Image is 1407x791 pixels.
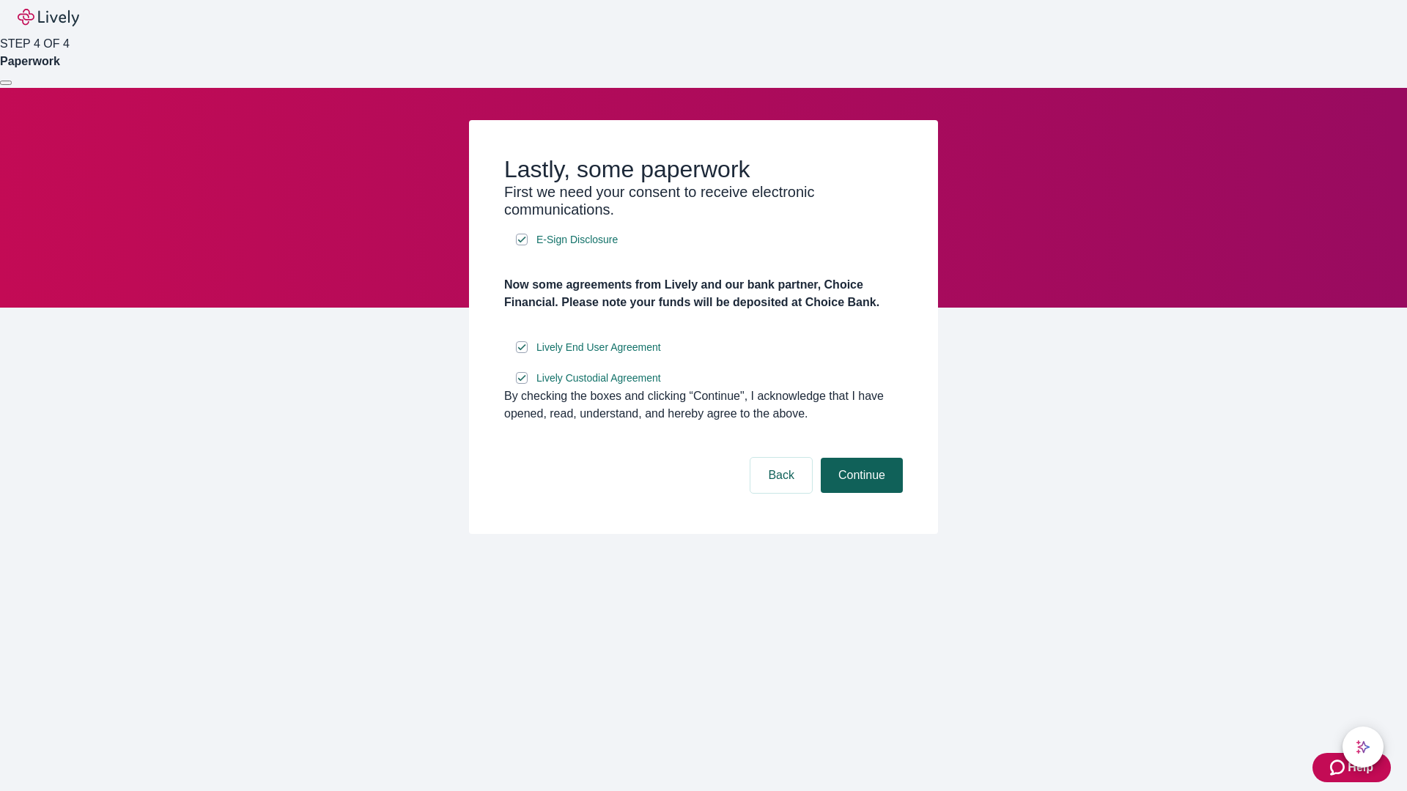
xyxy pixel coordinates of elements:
[504,276,903,311] h4: Now some agreements from Lively and our bank partner, Choice Financial. Please note your funds wi...
[821,458,903,493] button: Continue
[1312,753,1391,782] button: Zendesk support iconHelp
[536,371,661,386] span: Lively Custodial Agreement
[536,232,618,248] span: E-Sign Disclosure
[18,9,79,26] img: Lively
[533,231,621,249] a: e-sign disclosure document
[1330,759,1348,776] svg: Zendesk support icon
[504,183,903,218] h3: First we need your consent to receive electronic communications.
[504,387,903,423] div: By checking the boxes and clicking “Continue", I acknowledge that I have opened, read, understand...
[1356,740,1370,754] svg: Lively AI Assistant
[750,458,812,493] button: Back
[536,340,661,355] span: Lively End User Agreement
[533,338,664,357] a: e-sign disclosure document
[1348,759,1373,776] span: Help
[504,155,903,183] h2: Lastly, some paperwork
[1343,727,1384,768] button: chat
[533,369,664,387] a: e-sign disclosure document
